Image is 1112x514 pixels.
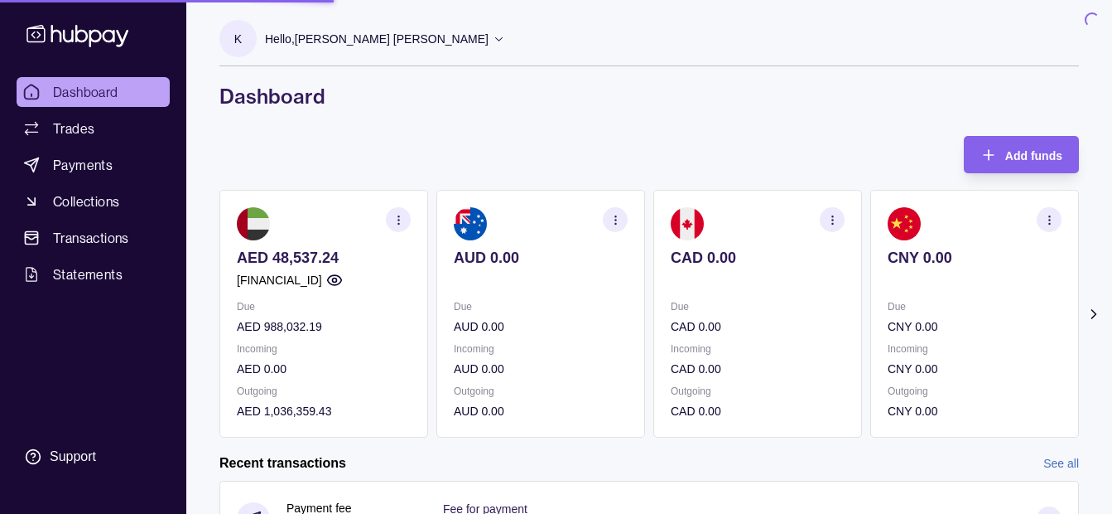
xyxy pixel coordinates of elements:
[17,439,170,474] a: Support
[671,402,845,420] p: CAD 0.00
[454,249,628,267] p: AUD 0.00
[17,223,170,253] a: Transactions
[17,187,170,216] a: Collections
[53,264,123,284] span: Statements
[17,259,170,289] a: Statements
[671,318,845,336] p: CAD 0.00
[219,83,1079,109] h1: Dashboard
[888,360,1061,378] p: CNY 0.00
[17,150,170,180] a: Payments
[234,30,242,48] p: K
[50,448,96,466] div: Support
[964,136,1079,173] button: Add funds
[53,119,94,138] span: Trades
[454,382,628,400] p: Outgoing
[888,318,1061,336] p: CNY 0.00
[237,340,411,358] p: Incoming
[671,298,845,316] p: Due
[888,340,1061,358] p: Incoming
[53,228,129,248] span: Transactions
[454,340,628,358] p: Incoming
[671,207,704,240] img: ca
[237,382,411,400] p: Outgoing
[888,402,1061,420] p: CNY 0.00
[888,249,1061,267] p: CNY 0.00
[237,207,270,240] img: ae
[888,298,1061,316] p: Due
[454,402,628,420] p: AUD 0.00
[454,360,628,378] p: AUD 0.00
[219,454,346,473] h2: Recent transactions
[454,298,628,316] p: Due
[53,155,113,175] span: Payments
[888,382,1061,400] p: Outgoing
[671,340,845,358] p: Incoming
[237,298,411,316] p: Due
[454,318,628,336] p: AUD 0.00
[265,30,489,48] p: Hello, [PERSON_NAME] [PERSON_NAME]
[888,207,921,240] img: cn
[671,360,845,378] p: CAD 0.00
[1043,454,1079,473] a: See all
[53,192,119,211] span: Collections
[237,318,411,336] p: AED 988,032.19
[454,207,487,240] img: au
[17,77,170,107] a: Dashboard
[237,360,411,378] p: AED 0.00
[237,249,411,267] p: AED 48,537.24
[53,82,118,102] span: Dashboard
[17,114,170,143] a: Trades
[671,382,845,400] p: Outgoing
[671,249,845,267] p: CAD 0.00
[237,271,322,289] p: [FINANCIAL_ID]
[1005,149,1062,162] span: Add funds
[237,402,411,420] p: AED 1,036,359.43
